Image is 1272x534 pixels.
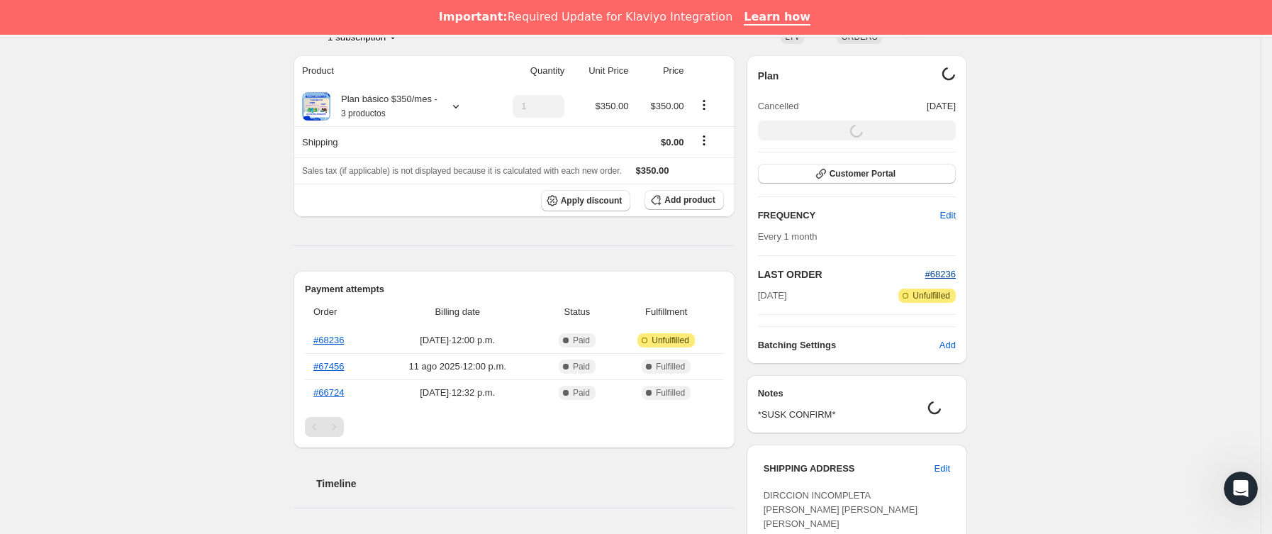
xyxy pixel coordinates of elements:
span: Unfulfilled [913,290,950,301]
span: $350.00 [596,101,629,111]
div: Plan básico $350/mes - [330,92,437,121]
button: Edit [932,204,964,227]
span: [DATE] [758,289,787,303]
a: #67456 [313,361,344,372]
span: Customer Portal [830,168,896,179]
button: Product actions [693,97,715,113]
iframe: Intercom live chat [1224,472,1258,506]
button: Apply discount [541,190,631,211]
th: Order [305,296,374,328]
span: [DATE] · 12:00 p.m. [378,333,537,347]
th: Unit Price [569,55,632,87]
button: Shipping actions [693,133,715,148]
span: Every 1 month [758,231,818,242]
nav: Paginación [305,417,724,437]
img: product img [302,92,330,121]
span: Cancelled [758,99,799,113]
span: Status [545,305,608,319]
span: Fulfillment [618,305,715,319]
span: 11 ago 2025 · 12:00 p.m. [378,360,537,374]
button: Add [931,334,964,357]
span: Paid [573,335,590,346]
span: Edit [940,208,956,223]
a: Learn how [744,10,810,26]
button: #68236 [925,267,956,282]
span: [DATE] · 12:32 p.m. [378,386,537,400]
span: Sales tax (if applicable) is not displayed because it is calculated with each new order. [302,166,622,176]
th: Quantity [489,55,569,87]
span: Paid [573,387,590,399]
button: Edit [926,457,959,480]
h3: SHIPPING ADDRESS [764,462,935,476]
h2: Plan [758,69,779,83]
h2: Timeline [316,477,735,491]
span: Add [939,338,956,352]
span: Fulfilled [656,387,685,399]
h2: Payment attempts [305,282,724,296]
span: Billing date [378,305,537,319]
span: Apply discount [561,195,623,206]
h6: Batching Settings [758,338,939,352]
div: Required Update for Klaviyo Integration [439,10,732,24]
span: Unfulfilled [652,335,689,346]
span: Fulfilled [656,361,685,372]
a: #66724 [313,387,344,398]
span: Edit [935,462,950,476]
span: *SUSK CONFIRM* [758,408,956,422]
a: #68236 [313,335,344,345]
span: $350.00 [636,165,669,176]
h2: FREQUENCY [758,208,940,223]
h3: Notes [758,386,956,401]
span: Add product [664,194,715,206]
b: Important: [439,10,508,23]
small: 3 productos [341,109,386,118]
th: Shipping [294,126,489,157]
span: $0.00 [661,137,684,148]
span: Paid [573,361,590,372]
a: #68236 [925,269,956,279]
button: Add product [645,190,723,210]
th: Price [633,55,688,87]
th: Product [294,55,489,87]
span: [DATE] [927,99,956,113]
span: $350.00 [651,101,684,111]
h2: LAST ORDER [758,267,925,282]
button: Customer Portal [758,164,956,184]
